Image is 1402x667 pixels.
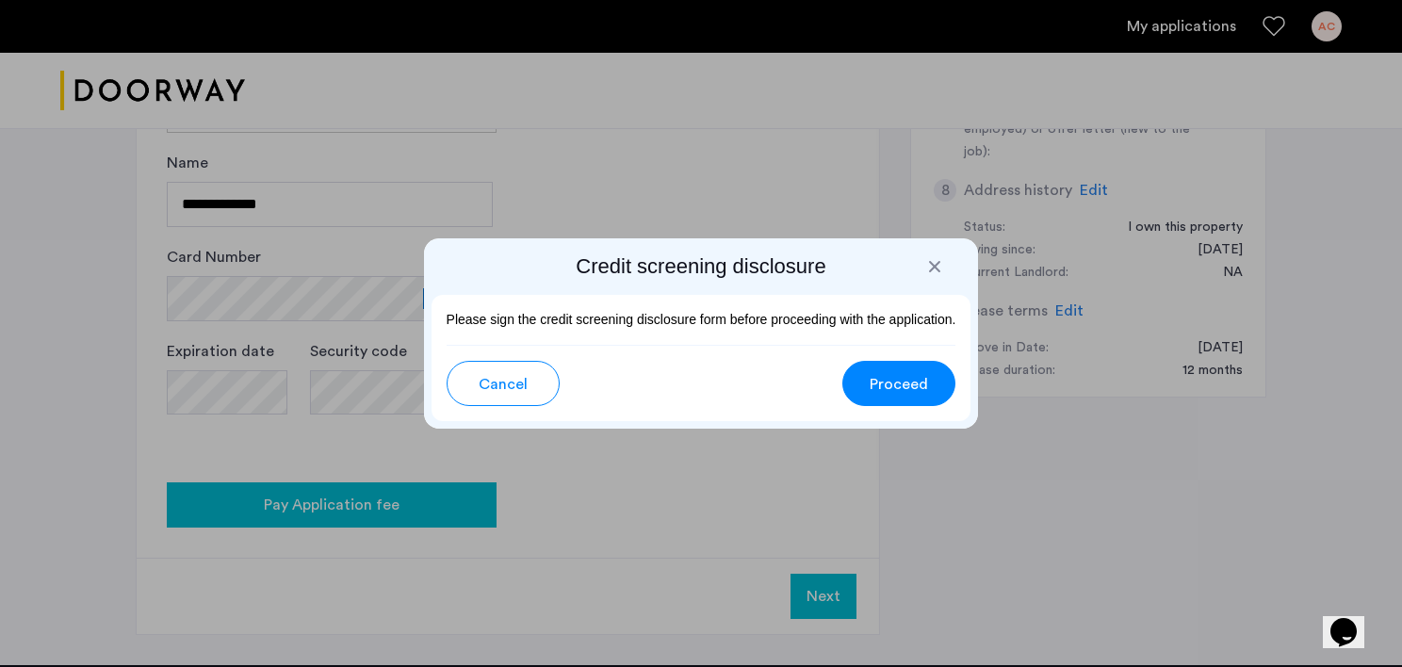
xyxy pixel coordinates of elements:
[1323,592,1383,648] iframe: chat widget
[432,253,971,280] h2: Credit screening disclosure
[842,361,955,406] button: button
[447,361,560,406] button: button
[447,310,956,330] p: Please sign the credit screening disclosure form before proceeding with the application.
[870,373,928,396] span: Proceed
[479,373,528,396] span: Cancel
